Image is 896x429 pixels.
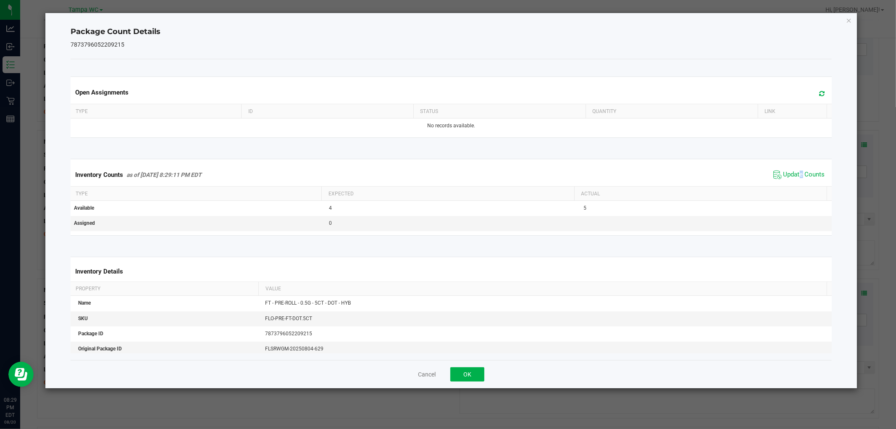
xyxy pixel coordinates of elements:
span: 7873796052209215 [265,331,312,337]
span: FLSRWGM-20250804-629 [265,346,323,352]
button: Close [846,15,852,25]
span: Type [76,191,88,197]
td: No records available. [69,118,833,133]
iframe: Resource center [8,362,34,387]
span: Property [76,286,100,292]
span: Quantity [592,108,616,114]
span: Name [78,300,91,306]
span: FLO-PRE-FT-DOT.5CT [265,316,312,321]
span: Value [265,286,281,292]
span: Original Package ID [78,346,122,352]
button: OK [450,367,484,382]
span: Available [74,205,94,211]
span: Type [76,108,88,114]
span: FT - PRE-ROLL - 0.5G - 5CT - DOT - HYB [265,300,351,306]
span: as of [DATE] 8:29:11 PM EDT [126,171,202,178]
h5: 7873796052209215 [71,42,831,48]
span: Update Counts [783,171,825,179]
span: Status [420,108,438,114]
button: Cancel [418,370,436,379]
span: ID [248,108,253,114]
span: Expected [328,191,354,197]
span: Inventory Counts [75,171,123,179]
span: Actual [581,191,600,197]
span: 4 [329,205,332,211]
span: SKU [78,316,88,321]
span: 0 [329,220,332,226]
span: Assigned [74,220,95,226]
span: Link [765,108,775,114]
h4: Package Count Details [71,26,831,37]
span: Package ID [78,331,103,337]
span: 5 [583,205,586,211]
span: Open Assignments [75,89,129,96]
span: Inventory Details [75,268,123,275]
